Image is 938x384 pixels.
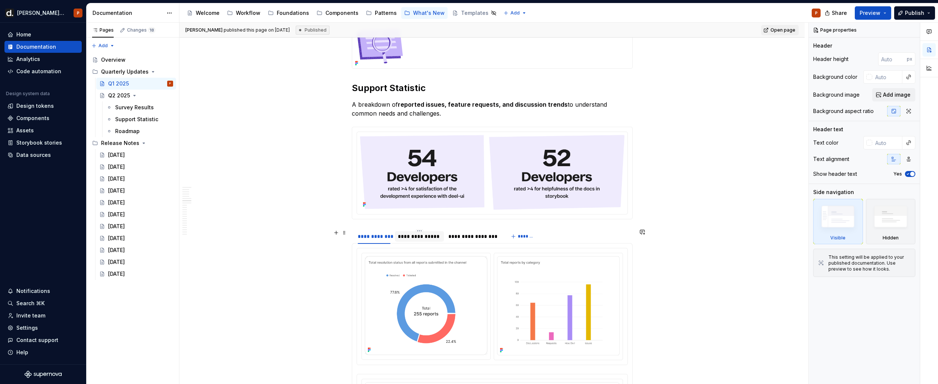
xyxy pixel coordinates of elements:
div: Page tree [184,6,500,20]
a: Workflow [224,7,263,19]
div: Patterns [375,9,397,17]
div: Q1 2025 [108,80,129,87]
span: Share [832,9,847,17]
a: [DATE] [96,244,176,256]
strong: reported issues, feature requests, and discussion trends [398,101,568,108]
a: [DATE] [96,185,176,197]
div: [DATE] [108,187,125,194]
a: [DATE] [96,256,176,268]
div: Overview [101,56,126,64]
div: Survey Results [115,104,154,111]
label: Yes [893,171,902,177]
a: Q2 2025 [96,90,176,101]
a: Analytics [4,53,82,65]
div: P [169,80,171,87]
a: Home [4,29,82,41]
button: Publish [894,6,935,20]
a: [DATE] [96,173,176,185]
div: Documentation [92,9,163,17]
span: published this page on [DATE] [185,27,290,33]
div: Pages [92,27,114,33]
input: Auto [872,136,902,149]
div: Welcome [196,9,220,17]
a: Welcome [184,7,223,19]
button: Add [89,41,117,51]
a: Roadmap [103,125,176,137]
img: b918d911-6884-482e-9304-cbecc30deec6.png [5,9,14,17]
div: Page tree [89,54,176,280]
span: Add [510,10,520,16]
svg: Supernova Logo [25,371,62,378]
div: [DATE] [108,270,125,278]
a: Templates [449,7,500,19]
a: Data sources [4,149,82,161]
div: Hidden [866,199,916,244]
div: Quarterly Updates [101,68,149,75]
a: Storybook stories [4,137,82,149]
input: Auto [878,52,907,66]
div: Visible [830,235,846,241]
div: Design tokens [16,102,54,110]
div: Side navigation [813,188,854,196]
div: Release Notes [101,139,139,147]
div: Text alignment [813,155,849,163]
div: Analytics [16,55,40,63]
button: Add [501,8,529,18]
p: A breakdown of to understand common needs and challenges. [352,100,633,118]
div: Storybook stories [16,139,62,146]
div: Text color [813,139,838,146]
span: [PERSON_NAME] [185,27,223,33]
div: Roadmap [115,128,140,135]
div: Documentation [16,43,56,51]
div: Foundations [277,9,309,17]
div: Header text [813,126,843,133]
a: Overview [89,54,176,66]
div: Release Notes [89,137,176,149]
div: Help [16,349,28,356]
div: [DATE] [108,175,125,183]
a: Components [4,112,82,124]
div: Support Statistic [115,116,158,123]
button: Share [821,6,852,20]
div: Header [813,42,832,49]
div: Invite team [16,312,45,319]
a: Foundations [265,7,312,19]
div: Background image [813,91,860,99]
div: Components [16,114,49,122]
span: Preview [860,9,880,17]
a: Components [314,7,361,19]
a: Documentation [4,41,82,53]
div: Settings [16,324,38,332]
div: [PERSON_NAME] UI [17,9,65,17]
div: [DATE] [108,199,125,206]
button: Notifications [4,285,82,297]
div: Search ⌘K [16,300,45,307]
button: Add image [872,88,915,101]
div: [DATE] [108,258,125,266]
div: [DATE] [108,151,125,159]
div: [DATE] [108,163,125,171]
div: Changes [127,27,155,33]
h2: Support Statistic [352,82,633,94]
div: Background color [813,73,857,81]
p: px [907,56,912,62]
div: Templates [461,9,489,17]
div: Data sources [16,151,51,159]
div: Quarterly Updates [89,66,176,78]
div: [DATE] [108,223,125,230]
button: Contact support [4,334,82,346]
a: Invite team [4,310,82,322]
div: Contact support [16,336,58,344]
div: Notifications [16,287,50,295]
div: Hidden [883,235,899,241]
img: 6bff2483-1143-41b5-8b90-d9ea50670845.png [352,24,408,68]
a: Design tokens [4,100,82,112]
span: Publish [905,9,924,17]
div: Code automation [16,68,61,75]
span: 18 [148,27,155,33]
span: Open page [770,27,795,33]
div: Assets [16,127,34,134]
span: Add [98,43,108,49]
div: Header height [813,55,848,63]
a: Q1 2025P [96,78,176,90]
